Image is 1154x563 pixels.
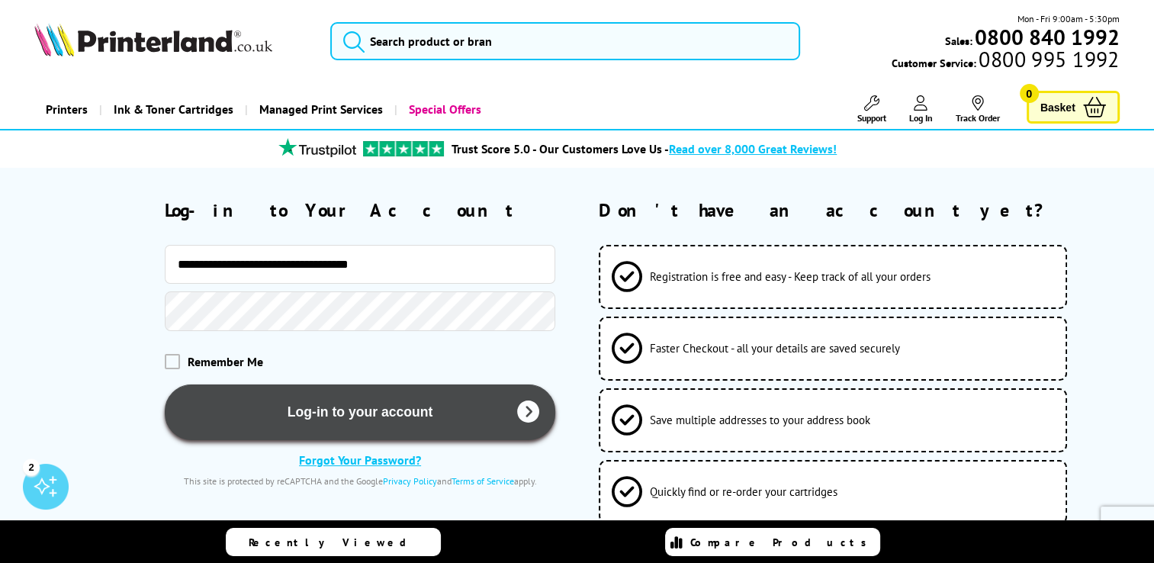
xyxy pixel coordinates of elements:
[23,458,40,475] div: 2
[272,138,363,157] img: trustpilot rating
[299,452,421,468] a: Forgot Your Password?
[909,112,933,124] span: Log In
[1020,84,1039,103] span: 0
[650,341,900,355] span: Faster Checkout - all your details are saved securely
[665,528,880,556] a: Compare Products
[857,112,886,124] span: Support
[956,95,1000,124] a: Track Order
[975,23,1120,51] b: 0800 840 1992
[383,475,437,487] a: Privacy Policy
[99,90,245,129] a: Ink & Toner Cartridges
[690,536,875,549] span: Compare Products
[892,52,1119,70] span: Customer Service:
[669,141,837,156] span: Read over 8,000 Great Reviews!
[165,475,555,487] div: This site is protected by reCAPTCHA and the Google and apply.
[650,413,870,427] span: Save multiple addresses to your address book
[972,30,1120,44] a: 0800 840 1992
[330,22,800,60] input: Search product or bran
[599,198,1120,222] h2: Don't have an account yet?
[1040,97,1075,117] span: Basket
[165,198,555,222] h2: Log-in to Your Account
[650,269,931,284] span: Registration is free and easy - Keep track of all your orders
[34,90,99,129] a: Printers
[857,95,886,124] a: Support
[165,384,555,440] button: Log-in to your account
[1027,91,1120,124] a: Basket 0
[452,141,837,156] a: Trust Score 5.0 - Our Customers Love Us -Read over 8,000 Great Reviews!
[188,354,263,369] span: Remember Me
[452,475,514,487] a: Terms of Service
[909,95,933,124] a: Log In
[245,90,394,129] a: Managed Print Services
[1017,11,1120,26] span: Mon - Fri 9:00am - 5:30pm
[34,23,272,56] img: Printerland Logo
[34,23,311,60] a: Printerland Logo
[945,34,972,48] span: Sales:
[363,141,444,156] img: trustpilot rating
[114,90,233,129] span: Ink & Toner Cartridges
[394,90,493,129] a: Special Offers
[650,484,837,499] span: Quickly find or re-order your cartridges
[249,536,422,549] span: Recently Viewed
[976,52,1119,66] span: 0800 995 1992
[226,528,441,556] a: Recently Viewed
